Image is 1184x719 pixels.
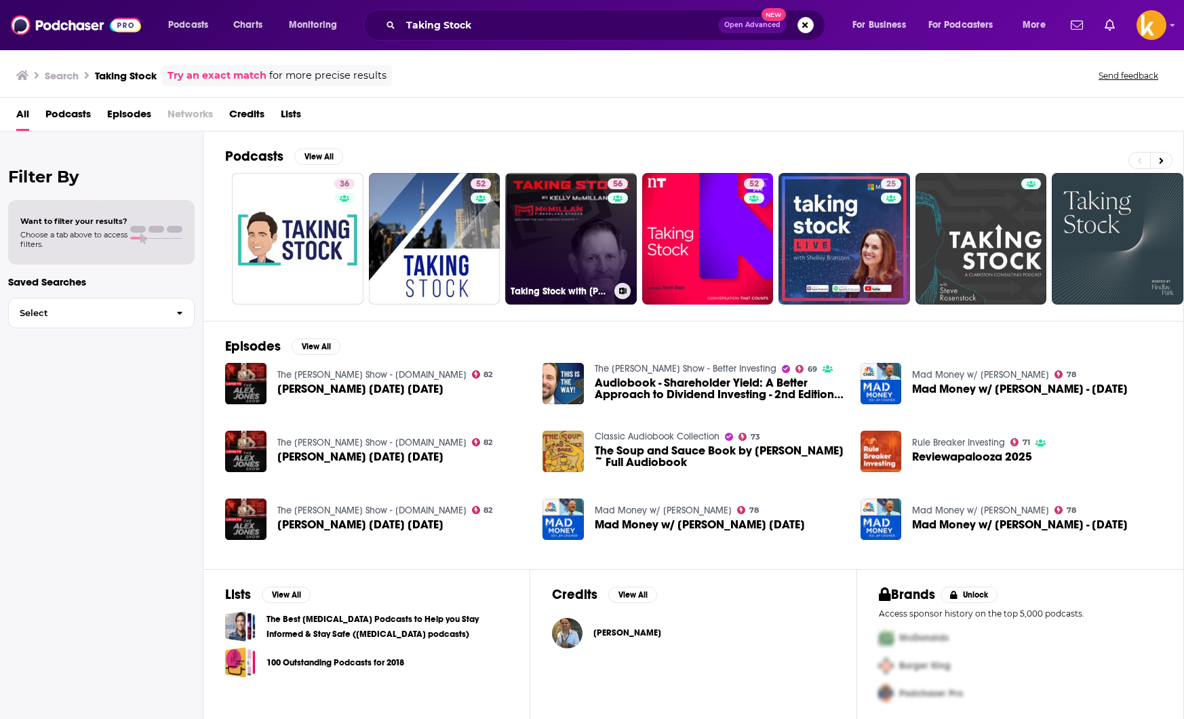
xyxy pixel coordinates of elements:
a: 56 [608,178,628,189]
a: 52 [369,173,500,305]
a: Podcasts [45,103,91,131]
span: Want to filter your results? [20,216,127,226]
a: 73 [738,433,760,441]
a: Felipe Massa [552,618,583,648]
h2: Podcasts [225,148,283,165]
h3: Taking Stock [95,69,157,82]
a: 82 [472,438,493,446]
span: Networks [167,103,213,131]
a: The Best Coronavirus Podcasts to Help you Stay Informed & Stay Safe (COVID-19 podcasts) [225,611,256,642]
img: Alex Jones 2022-Oct-05 Wednesday [225,499,267,540]
a: Mad Money w/ Jim Cramer 9/24/24 [542,499,584,540]
span: For Podcasters [928,16,993,35]
a: Show notifications dropdown [1099,14,1120,37]
a: CreditsView All [552,586,657,603]
a: Lists [281,103,301,131]
img: Podchaser - Follow, Share and Rate Podcasts [11,12,141,38]
a: The Soup and Sauce Book by Elizabeth Douglas ~ Full Audiobook [595,445,844,468]
span: Burger King [899,660,951,672]
a: 82 [472,506,493,514]
img: User Profile [1137,10,1166,40]
span: 82 [484,372,492,378]
a: The Alex Jones Show - Infowars.com [277,369,467,381]
span: Mad Money w/ [PERSON_NAME] [DATE] [595,519,805,530]
a: Try an exact match [167,68,267,83]
a: Mad Money w/ Jim Cramer [912,505,1049,516]
a: 78 [737,506,759,514]
span: 82 [484,440,492,446]
button: View All [262,587,311,603]
span: for more precise results [269,68,387,83]
button: Unlock [941,587,998,603]
span: 56 [613,178,623,191]
span: [PERSON_NAME] [DATE] [DATE] [277,519,443,530]
span: New [762,8,786,21]
a: Felipe Massa [593,627,661,638]
a: PodcastsView All [225,148,343,165]
span: Select [9,309,165,317]
span: Podcasts [168,16,208,35]
a: Mad Money w/ Jim Cramer - 12/02/21 [912,383,1128,395]
a: Reviewapalooza 2025 [912,451,1032,463]
input: Search podcasts, credits, & more... [401,14,718,36]
span: Choose a tab above to access filters. [20,230,127,249]
h2: Episodes [225,338,281,355]
span: 71 [1023,440,1030,446]
a: 78 [1054,506,1076,514]
a: Mad Money w/ Jim Cramer 9/24/24 [595,519,805,530]
img: Reviewapalooza 2025 [861,431,902,472]
button: open menu [843,14,923,36]
img: First Pro Logo [873,624,899,652]
a: 36 [334,178,355,189]
div: Search podcasts, credits, & more... [376,9,838,41]
img: Second Pro Logo [873,652,899,680]
span: 73 [751,434,760,440]
p: Access sponsor history on the top 5,000 podcasts. [879,608,1162,619]
button: Show profile menu [1137,10,1166,40]
a: 82 [472,370,493,378]
a: All [16,103,29,131]
a: Charts [224,14,271,36]
a: 52 [471,178,491,189]
img: Mad Money w/ Jim Cramer - 12/6/21 [861,499,902,540]
a: ListsView All [225,586,311,603]
h2: Lists [225,586,251,603]
p: Saved Searches [8,275,195,288]
span: Mad Money w/ [PERSON_NAME] - [DATE] [912,383,1128,395]
button: View All [608,587,657,603]
span: 78 [749,507,759,513]
span: Logged in as sshawan [1137,10,1166,40]
button: Select [8,298,195,328]
a: 36 [232,173,363,305]
a: The Meb Faber Show - Better Investing [595,363,776,374]
span: Credits [229,103,264,131]
a: Show notifications dropdown [1065,14,1088,37]
img: Mad Money w/ Jim Cramer - 12/02/21 [861,363,902,404]
span: 52 [476,178,486,191]
a: Audiobook - Shareholder Yield: A Better Approach to Dividend Investing - 2nd Edition | #565 [595,377,844,400]
span: [PERSON_NAME] [DATE] [DATE] [277,451,443,463]
span: Open Advanced [724,22,781,28]
button: open menu [1013,14,1063,36]
button: View All [294,149,343,165]
a: The Alex Jones Show - Infowars.com [277,437,467,448]
button: View All [292,338,340,355]
a: The Soup and Sauce Book by Elizabeth Douglas ~ Full Audiobook [542,431,584,472]
a: Mad Money w/ Jim Cramer - 12/6/21 [912,519,1128,530]
a: Alex Jones 2022-Oct-11 Tuesday [277,383,443,395]
span: 100 Outstanding Podcasts for 2018 [225,647,256,678]
h3: Taking Stock with [PERSON_NAME] [511,286,609,297]
button: Felipe MassaFelipe Massa [552,611,835,655]
img: Alex Jones 2022-Sep-28 Wednesday [225,431,267,472]
span: [PERSON_NAME] [593,627,661,638]
a: Mad Money w/ Jim Cramer [595,505,732,516]
span: 78 [1067,372,1076,378]
img: Alex Jones 2022-Oct-11 Tuesday [225,363,267,404]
